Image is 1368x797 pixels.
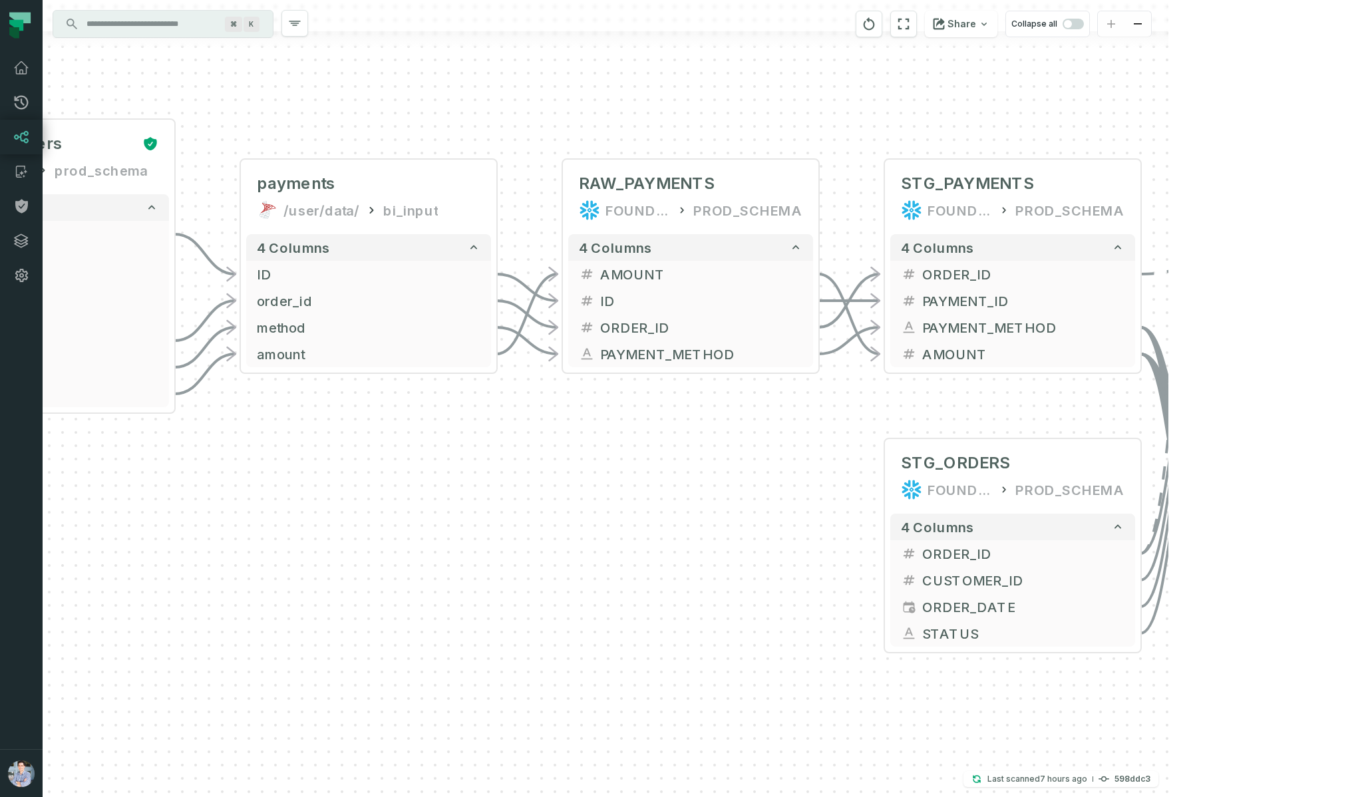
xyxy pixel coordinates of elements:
[257,173,335,194] span: payments
[987,772,1087,786] p: Last scanned
[579,346,595,362] span: string
[246,314,491,341] button: method
[1140,400,1202,607] g: Edge from 065ad36bfe8571d0d37ef1ec05f417fb to 0dd85c77dd217d0afb16c7d4fb3eff19
[1140,327,1202,454] g: Edge from c8867c613c347eb7857e509391c84b7d to 0dd85c77dd217d0afb16c7d4fb3eff19
[579,266,595,282] span: decimal
[257,264,480,284] span: ID
[922,544,1124,563] span: ORDER_ID
[890,540,1135,567] button: ORDER_ID
[174,301,236,341] g: Edge from e790c1af0568d6064d32ee445db4dd66 to 4c1bf5a264361d99486b0e92d81fd463
[928,479,993,500] div: FOUNDATIONAL_DB
[600,264,802,284] span: AMOUNT
[600,291,802,311] span: ID
[257,317,480,337] span: method
[174,234,236,274] g: Edge from e790c1af0568d6064d32ee445db4dd66 to 4c1bf5a264361d99486b0e92d81fd463
[246,341,491,367] button: amount
[963,771,1158,787] button: Last scanned[DATE] 2:15:57 AM598ddc3
[901,599,917,615] span: timestamp
[901,346,917,362] span: decimal
[1040,774,1087,784] relative-time: Oct 9, 2025, 2:15 AM GMT+1
[901,452,1010,474] span: STG_ORDERS
[257,239,330,255] span: 4 columns
[579,293,595,309] span: decimal
[1140,374,1202,580] g: Edge from 065ad36bfe8571d0d37ef1ec05f417fb to 0dd85c77dd217d0afb16c7d4fb3eff19
[283,200,359,221] div: /user/data/
[693,200,802,221] div: PROD_SCHEMA
[890,567,1135,593] button: CUSTOMER_ID
[1005,11,1090,37] button: Collapse all
[901,173,1034,194] span: STG_PAYMENTS
[901,293,917,309] span: decimal
[568,314,813,341] button: ORDER_ID
[496,274,558,354] g: Edge from 4c1bf5a264361d99486b0e92d81fd463 to 616efa676917f6a678dd14162abb4313
[925,11,997,37] button: Share
[901,572,917,588] span: decimal
[922,291,1124,311] span: PAYMENT_ID
[818,327,880,354] g: Edge from 616efa676917f6a678dd14162abb4313 to c8867c613c347eb7857e509391c84b7d
[1124,11,1151,37] button: zoom out
[922,344,1124,364] span: AMOUNT
[257,344,480,364] span: amount
[890,341,1135,367] button: AMOUNT
[890,314,1135,341] button: PAYMENT_METHOD
[901,266,917,282] span: decimal
[496,327,558,354] g: Edge from 4c1bf5a264361d99486b0e92d81fd463 to 616efa676917f6a678dd14162abb4313
[137,136,158,152] div: Certified
[922,264,1124,284] span: ORDER_ID
[818,274,880,327] g: Edge from 616efa676917f6a678dd14162abb4313 to c8867c613c347eb7857e509391c84b7d
[901,319,917,335] span: string
[890,593,1135,620] button: ORDER_DATE
[890,620,1135,647] button: STATUS
[174,327,236,367] g: Edge from e790c1af0568d6064d32ee445db4dd66 to 4c1bf5a264361d99486b0e92d81fd463
[246,261,491,287] button: ID
[1140,354,1202,507] g: Edge from c8867c613c347eb7857e509391c84b7d to 0dd85c77dd217d0afb16c7d4fb3eff19
[579,319,595,335] span: decimal
[901,546,917,561] span: decimal
[568,287,813,314] button: ID
[922,597,1124,617] span: ORDER_DATE
[922,623,1124,643] span: STATUS
[1015,479,1124,500] div: PROD_SCHEMA
[890,287,1135,314] button: PAYMENT_ID
[496,301,558,327] g: Edge from 4c1bf5a264361d99486b0e92d81fd463 to 616efa676917f6a678dd14162abb4313
[818,274,880,354] g: Edge from 616efa676917f6a678dd14162abb4313 to c8867c613c347eb7857e509391c84b7d
[605,200,671,221] div: FOUNDATIONAL_DB
[928,200,993,221] div: FOUNDATIONAL_DB
[1140,267,1202,274] g: Edge from c8867c613c347eb7857e509391c84b7d to 0dd85c77dd217d0afb16c7d4fb3eff19
[1015,200,1124,221] div: PROD_SCHEMA
[496,274,558,301] g: Edge from 4c1bf5a264361d99486b0e92d81fd463 to 616efa676917f6a678dd14162abb4313
[174,354,236,394] g: Edge from e790c1af0568d6064d32ee445db4dd66 to 4c1bf5a264361d99486b0e92d81fd463
[244,17,259,32] span: Press ⌘ + K to focus the search bar
[383,200,438,221] div: bi_input
[1114,775,1150,783] h4: 598ddc3
[922,317,1124,337] span: PAYMENT_METHOD
[579,239,652,255] span: 4 columns
[55,160,148,181] div: prod_schema
[890,261,1135,287] button: ORDER_ID
[257,291,480,311] span: order_id
[600,344,802,364] span: PAYMENT_METHOD
[901,519,974,535] span: 4 columns
[901,239,974,255] span: 4 columns
[568,261,813,287] button: AMOUNT
[1140,267,1202,554] g: Edge from 065ad36bfe8571d0d37ef1ec05f417fb to 0dd85c77dd217d0afb16c7d4fb3eff19
[579,173,715,194] span: RAW_PAYMENTS
[568,341,813,367] button: PAYMENT_METHOD
[901,625,917,641] span: string
[225,17,242,32] span: Press ⌘ + K to focus the search bar
[922,570,1124,590] span: CUSTOMER_ID
[1140,427,1202,633] g: Edge from 065ad36bfe8571d0d37ef1ec05f417fb to 0dd85c77dd217d0afb16c7d4fb3eff19
[246,287,491,314] button: order_id
[600,317,802,337] span: ORDER_ID
[8,760,35,787] img: avatar of Alon Nafta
